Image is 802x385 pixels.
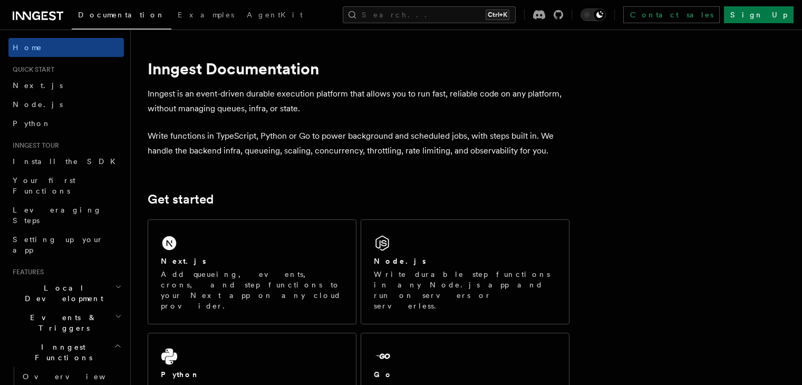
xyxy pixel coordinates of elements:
[623,6,720,23] a: Contact sales
[13,81,63,90] span: Next.js
[13,176,75,195] span: Your first Functions
[374,269,556,311] p: Write durable step functions in any Node.js app and run on servers or serverless.
[8,230,124,259] a: Setting up your app
[161,256,206,266] h2: Next.js
[171,3,240,28] a: Examples
[13,157,122,166] span: Install the SDK
[247,11,303,19] span: AgentKit
[8,283,115,304] span: Local Development
[161,269,343,311] p: Add queueing, events, crons, and step functions to your Next app on any cloud provider.
[78,11,165,19] span: Documentation
[8,312,115,333] span: Events & Triggers
[178,11,234,19] span: Examples
[72,3,171,30] a: Documentation
[148,86,569,116] p: Inngest is an event-driven durable execution platform that allows you to run fast, reliable code ...
[13,235,103,254] span: Setting up your app
[486,9,509,20] kbd: Ctrl+K
[148,219,356,324] a: Next.jsAdd queueing, events, crons, and step functions to your Next app on any cloud provider.
[23,372,131,381] span: Overview
[8,171,124,200] a: Your first Functions
[148,129,569,158] p: Write functions in TypeScript, Python or Go to power background and scheduled jobs, with steps bu...
[8,342,114,363] span: Inngest Functions
[8,268,44,276] span: Features
[161,369,200,380] h2: Python
[148,192,214,207] a: Get started
[13,100,63,109] span: Node.js
[148,59,569,78] h1: Inngest Documentation
[8,278,124,308] button: Local Development
[8,114,124,133] a: Python
[374,256,426,266] h2: Node.js
[13,119,51,128] span: Python
[8,200,124,230] a: Leveraging Steps
[8,38,124,57] a: Home
[8,65,54,74] span: Quick start
[8,95,124,114] a: Node.js
[8,308,124,338] button: Events & Triggers
[343,6,516,23] button: Search...Ctrl+K
[240,3,309,28] a: AgentKit
[374,369,393,380] h2: Go
[361,219,569,324] a: Node.jsWrite durable step functions in any Node.js app and run on servers or serverless.
[13,42,42,53] span: Home
[8,141,59,150] span: Inngest tour
[13,206,102,225] span: Leveraging Steps
[724,6,794,23] a: Sign Up
[8,338,124,367] button: Inngest Functions
[581,8,606,21] button: Toggle dark mode
[8,152,124,171] a: Install the SDK
[8,76,124,95] a: Next.js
